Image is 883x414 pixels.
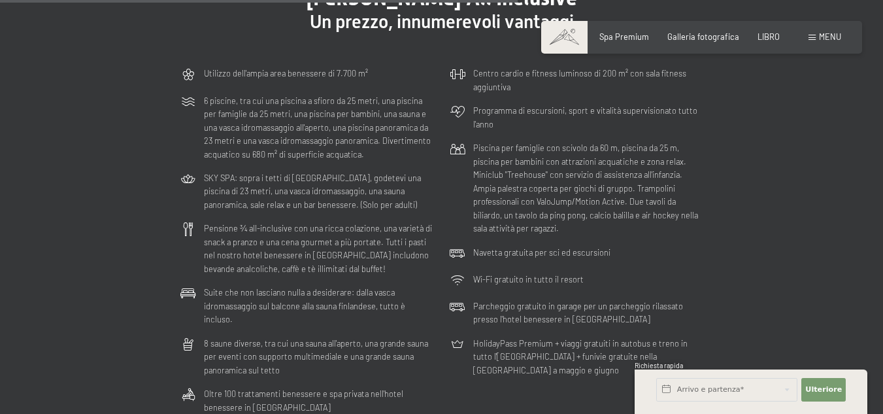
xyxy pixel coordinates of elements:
[204,223,432,273] font: Pensione ¾ all-inclusive con una ricca colazione, una varietà di snack a pranzo e una cena gourme...
[204,287,405,324] font: Suite che non lasciano nulla a desiderare: dalla vasca idromassaggio sul balcone alla sauna finla...
[819,31,841,42] font: menu
[473,143,698,233] font: Piscina per famiglie con scivolo da 60 m, piscina da 25 m, piscina per bambini con attrazioni acq...
[204,68,368,78] font: Utilizzo dell'ampia area benessere di 7.700 m²
[473,68,686,92] font: Centro cardio e fitness luminoso di 200 m² con sala fitness aggiuntiva
[758,31,780,42] a: LIBRO
[801,378,846,402] button: Ulteriore
[635,362,683,370] font: Richiesta rapida
[310,11,574,33] font: Un prezzo, innumerevoli vantaggi
[599,31,649,42] a: Spa Premium
[473,338,688,375] font: HolidayPass Premium + viaggi gratuiti in autobus e treno in tutto l'[GEOGRAPHIC_DATA] + funivie g...
[204,95,431,160] font: 6 piscine, tra cui una piscina a sfioro da 25 metri, una piscina per famiglie da 25 metri, una pi...
[473,301,683,324] font: Parcheggio gratuito in garage per un parcheggio rilassato presso l'hotel benessere in [GEOGRAPHIC...
[204,338,428,375] font: 8 saune diverse, tra cui una sauna all'aperto, una grande sauna per eventi con supporto multimedi...
[473,274,584,285] font: Wi-Fi gratuito in tutto il resort
[473,247,610,258] font: Navetta gratuita per sci ed escursioni
[204,173,421,210] font: SKY SPA: sopra i tetti di [GEOGRAPHIC_DATA], godetevi una piscina di 23 metri, una vasca idromass...
[805,385,842,394] font: Ulteriore
[473,105,697,129] font: Programma di escursioni, sport e vitalità supervisionato tutto l'anno
[204,388,403,412] font: Oltre 100 trattamenti benessere e spa privata nell'hotel benessere in [GEOGRAPHIC_DATA]
[667,31,739,42] a: Galleria fotografica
